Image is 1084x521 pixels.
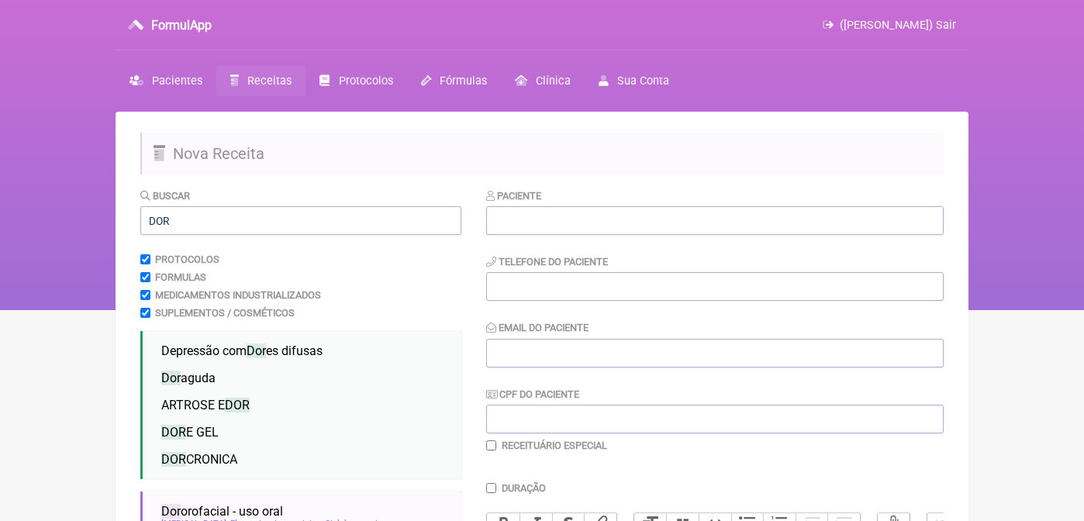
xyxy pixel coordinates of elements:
[155,307,295,319] label: Suplementos / Cosméticos
[502,440,607,451] label: Receituário Especial
[225,398,250,412] span: DOR
[407,66,501,96] a: Fórmulas
[306,66,406,96] a: Protocolos
[216,66,306,96] a: Receitas
[161,452,186,467] span: DOR
[486,322,589,333] label: Email do Paciente
[161,425,186,440] span: DOR
[161,504,181,519] span: Dor
[140,133,944,174] h2: Nova Receita
[339,74,393,88] span: Protocolos
[617,74,669,88] span: Sua Conta
[161,371,216,385] span: aguda
[140,190,190,202] label: Buscar
[840,19,956,32] span: ([PERSON_NAME]) Sair
[161,425,219,440] span: E GEL
[247,343,266,358] span: Dor
[161,452,237,467] span: CRONICA
[161,504,283,519] span: orofacial - uso oral
[151,18,212,33] h3: FormulApp
[502,482,546,494] label: Duração
[116,66,216,96] a: Pacientes
[486,256,608,267] label: Telefone do Paciente
[152,74,202,88] span: Pacientes
[823,19,956,32] a: ([PERSON_NAME]) Sair
[161,371,181,385] span: Dor
[155,271,206,283] label: Formulas
[440,74,487,88] span: Fórmulas
[486,388,579,400] label: CPF do Paciente
[140,206,461,235] input: exemplo: emagrecimento, ansiedade
[501,66,585,96] a: Clínica
[161,343,323,358] span: Depressão com es difusas
[536,74,571,88] span: Clínica
[161,398,250,412] span: ARTROSE E
[486,190,541,202] label: Paciente
[247,74,292,88] span: Receitas
[155,254,219,265] label: Protocolos
[155,289,321,301] label: Medicamentos Industrializados
[585,66,683,96] a: Sua Conta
